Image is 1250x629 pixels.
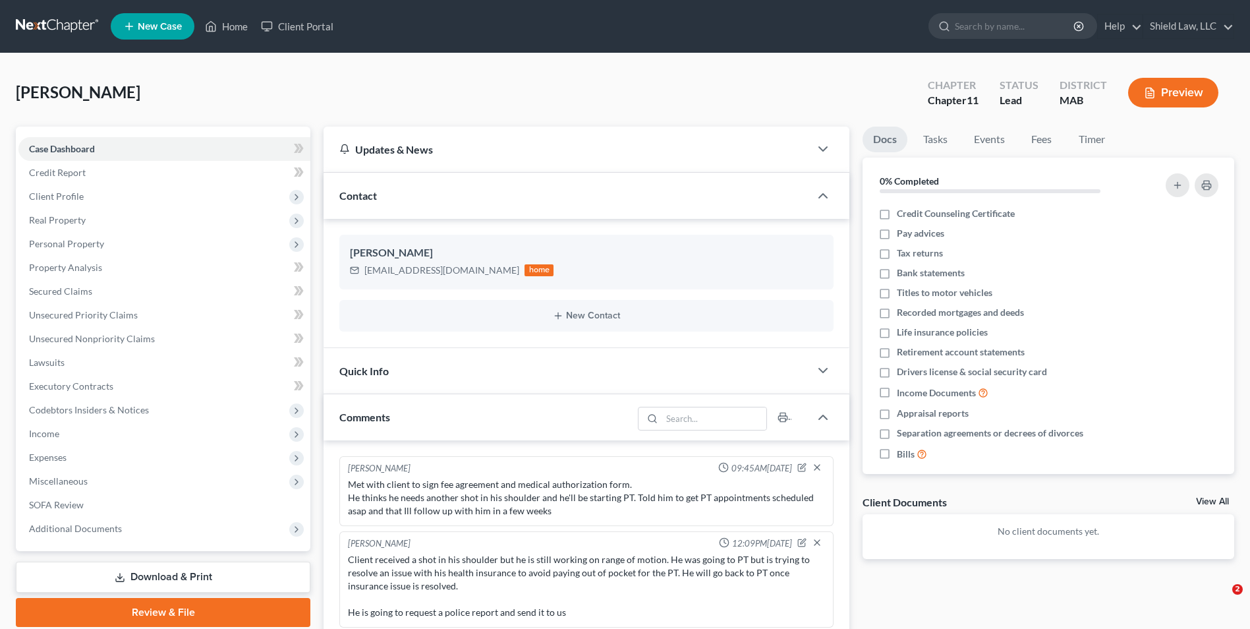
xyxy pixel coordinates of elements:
div: [PERSON_NAME] [348,537,411,551]
a: Client Portal [254,15,340,38]
a: Credit Report [18,161,310,185]
span: Life insurance policies [897,326,988,339]
span: Income [29,428,59,439]
button: Preview [1128,78,1218,107]
span: Appraisal reports [897,407,969,420]
button: New Contact [350,311,823,321]
span: Drivers license & social security card [897,365,1047,378]
div: Chapter [928,78,979,93]
a: Timer [1068,127,1116,152]
span: 09:45AM[DATE] [731,462,792,475]
input: Search... [662,407,766,430]
span: Bank statements [897,266,965,280]
span: Separation agreements or decrees of divorces [897,427,1083,440]
span: Tax returns [897,247,943,260]
a: Shield Law, LLC [1143,15,1234,38]
a: View All [1196,497,1229,506]
span: Additional Documents [29,523,122,534]
span: Credit Counseling Certificate [897,207,1015,220]
a: Fees [1021,127,1063,152]
span: Bills [897,448,915,461]
div: Client received a shot in his shoulder but he is still working on range of motion. He was going t... [348,553,825,619]
div: [EMAIL_ADDRESS][DOMAIN_NAME] [364,264,519,277]
div: Met with client to sign fee agreement and medical authorization form. He thinks he needs another ... [348,478,825,518]
a: Home [198,15,254,38]
iframe: Intercom live chat [1205,584,1237,616]
span: Comments [339,411,390,423]
span: Recorded mortgages and deeds [897,306,1024,319]
div: MAB [1060,93,1107,108]
span: 2 [1232,584,1243,595]
a: Download & Print [16,562,310,593]
a: Review & File [16,598,310,627]
span: 11 [967,94,979,106]
a: Events [963,127,1015,152]
span: Real Property [29,214,86,225]
span: Titles to motor vehicles [897,286,992,299]
a: Secured Claims [18,280,310,303]
span: Lawsuits [29,357,65,368]
a: SOFA Review [18,493,310,517]
span: Retirement account statements [897,345,1025,359]
div: Lead [1000,93,1038,108]
span: Contact [339,189,377,202]
span: Personal Property [29,238,104,249]
div: home [525,264,554,276]
span: Property Analysis [29,262,102,273]
a: Help [1098,15,1142,38]
span: Executory Contracts [29,380,113,392]
div: Client Documents [863,495,947,509]
span: 12:09PM[DATE] [732,537,792,550]
div: Updates & News [339,142,794,156]
div: Chapter [928,93,979,108]
span: Income Documents [897,386,976,400]
input: Search by name... [955,14,1075,38]
span: New Case [138,22,182,32]
span: Codebtors Insiders & Notices [29,404,149,415]
div: District [1060,78,1107,93]
span: Miscellaneous [29,475,88,487]
span: SOFA Review [29,499,84,510]
a: Case Dashboard [18,137,310,161]
span: Case Dashboard [29,143,95,154]
a: Executory Contracts [18,374,310,398]
strong: 0% Completed [880,175,939,187]
span: Unsecured Nonpriority Claims [29,333,155,344]
span: Quick Info [339,365,389,377]
a: Property Analysis [18,256,310,280]
span: Client Profile [29,191,84,202]
span: Pay advices [897,227,944,240]
a: Lawsuits [18,351,310,374]
a: Docs [863,127,907,152]
span: Unsecured Priority Claims [29,309,138,320]
span: [PERSON_NAME] [16,82,140,102]
a: Tasks [913,127,958,152]
span: Credit Report [29,167,86,178]
div: [PERSON_NAME] [348,462,411,475]
a: Unsecured Priority Claims [18,303,310,327]
a: Unsecured Nonpriority Claims [18,327,310,351]
span: Expenses [29,452,67,463]
div: [PERSON_NAME] [350,245,823,261]
div: Status [1000,78,1038,93]
span: Secured Claims [29,285,92,297]
p: No client documents yet. [873,525,1224,538]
